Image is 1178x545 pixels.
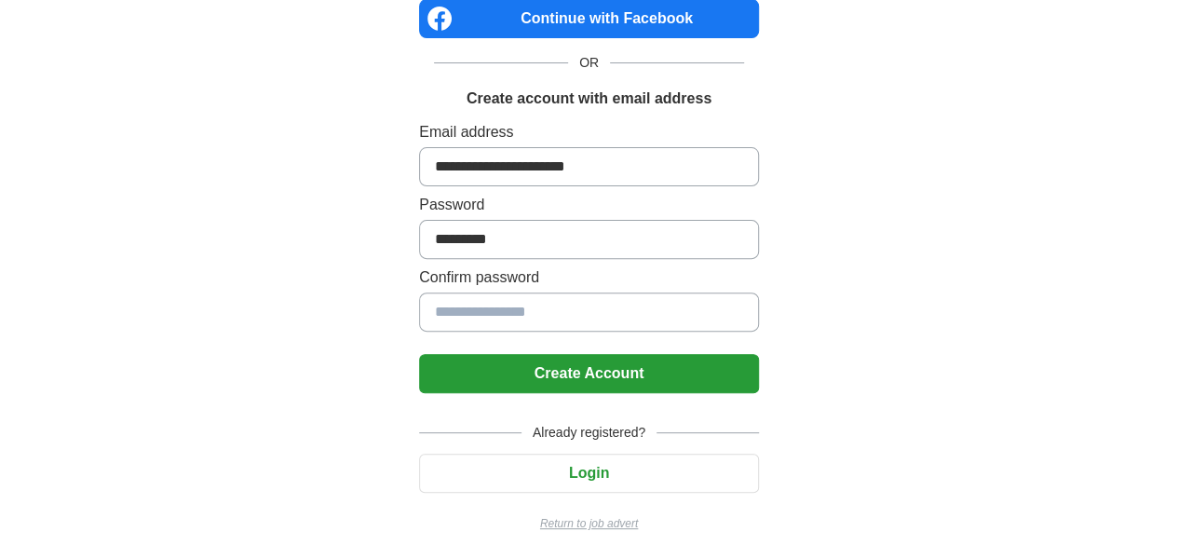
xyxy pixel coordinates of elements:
label: Confirm password [419,266,759,289]
h1: Create account with email address [467,88,711,110]
button: Login [419,454,759,493]
button: Create Account [419,354,759,393]
label: Password [419,194,759,216]
span: OR [568,53,610,73]
span: Already registered? [521,423,657,443]
label: Email address [419,121,759,143]
a: Login [419,465,759,481]
a: Return to job advert [419,515,759,532]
